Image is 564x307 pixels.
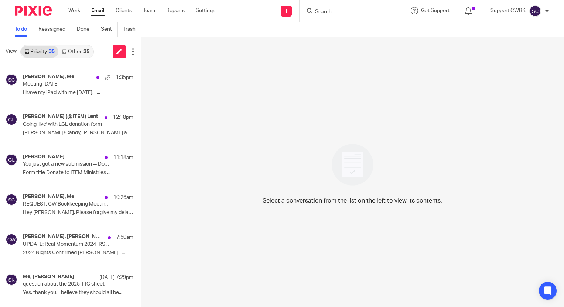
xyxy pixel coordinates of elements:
[23,170,133,176] p: Form title Donate to ITEM Ministries ...
[113,194,133,201] p: 10:26am
[23,121,111,128] p: Going 'live' with LGL donation form
[6,114,17,125] img: svg%3E
[23,90,133,96] p: I have my iPad with me [DATE]! ...
[6,48,17,55] span: View
[99,274,133,281] p: [DATE] 7:29pm
[166,7,185,14] a: Reports
[23,201,111,207] p: REQUEST: CW Bookkeeping Meeting & Materials
[15,6,52,16] img: Pixie
[23,194,74,200] h4: [PERSON_NAME], Me
[6,274,17,286] img: svg%3E
[101,22,118,37] a: Sent
[23,210,133,216] p: Hey [PERSON_NAME], Please forgive my delay in...
[23,234,104,240] h4: [PERSON_NAME], [PERSON_NAME], [PERSON_NAME], [PERSON_NAME], Me
[116,74,133,81] p: 1:35pm
[6,154,17,166] img: svg%3E
[116,234,133,241] p: 7:50am
[263,196,442,205] p: Select a conversation from the list on the left to view its contents.
[327,139,378,190] img: image
[6,74,17,86] img: svg%3E
[23,130,133,136] p: [PERSON_NAME]/Candy, [PERSON_NAME] and I decided to 'go...
[6,194,17,206] img: svg%3E
[490,7,526,14] p: Support CWBK
[91,7,105,14] a: Email
[23,290,133,296] p: Yes, thank you. I believe they should all be...
[123,22,141,37] a: Trash
[143,7,155,14] a: Team
[6,234,17,245] img: svg%3E
[113,114,133,121] p: 12:18pm
[23,274,74,280] h4: Me, [PERSON_NAME]
[23,154,65,160] h4: [PERSON_NAME]
[116,7,132,14] a: Clients
[23,241,111,248] p: UPDATE: Real Momentum 2024 IRS 990
[83,49,89,54] div: 25
[38,22,71,37] a: Reassigned
[49,49,55,54] div: 35
[421,8,450,13] span: Get Support
[113,154,133,161] p: 11:18am
[15,22,33,37] a: To do
[23,114,98,120] h4: [PERSON_NAME] (@ITEM) Lent
[314,9,381,15] input: Search
[23,250,133,256] p: 2024 Nights Confirmed [PERSON_NAME] -...
[68,7,80,14] a: Work
[21,46,58,58] a: Priority35
[23,81,111,87] p: Meeting [DATE]
[529,5,541,17] img: svg%3E
[196,7,215,14] a: Settings
[58,46,93,58] a: Other25
[23,74,74,80] h4: [PERSON_NAME], Me
[23,161,111,168] p: You just got a new submission -- Donate to ITEM Ministries
[23,281,111,287] p: question about the 2025 TTG sheet
[77,22,95,37] a: Done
